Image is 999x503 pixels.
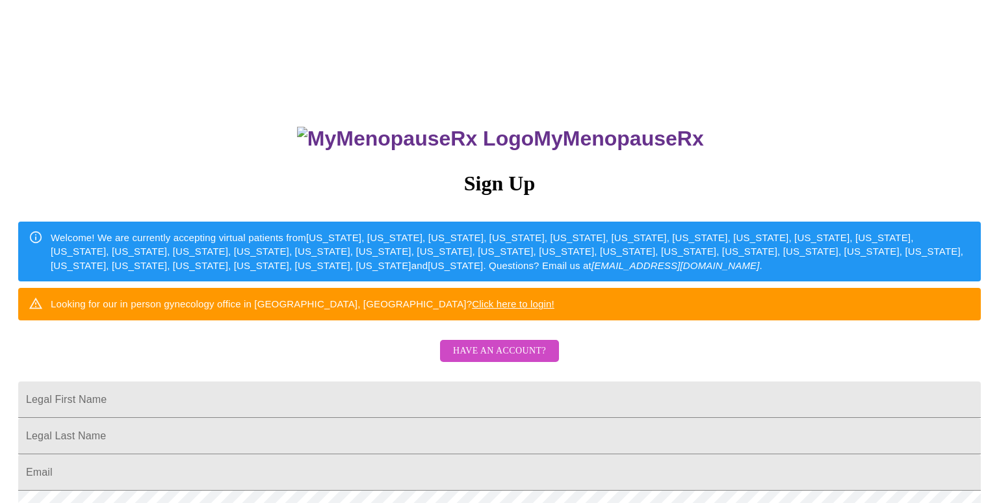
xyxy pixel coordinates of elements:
a: Click here to login! [472,298,554,309]
div: Looking for our in person gynecology office in [GEOGRAPHIC_DATA], [GEOGRAPHIC_DATA]? [51,292,554,316]
span: Have an account? [453,343,546,359]
em: [EMAIL_ADDRESS][DOMAIN_NAME] [591,260,760,271]
button: Have an account? [440,340,559,363]
h3: Sign Up [18,172,981,196]
h3: MyMenopauseRx [20,127,981,151]
div: Welcome! We are currently accepting virtual patients from [US_STATE], [US_STATE], [US_STATE], [US... [51,226,970,277]
img: MyMenopauseRx Logo [297,127,534,151]
a: Have an account? [437,354,562,365]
